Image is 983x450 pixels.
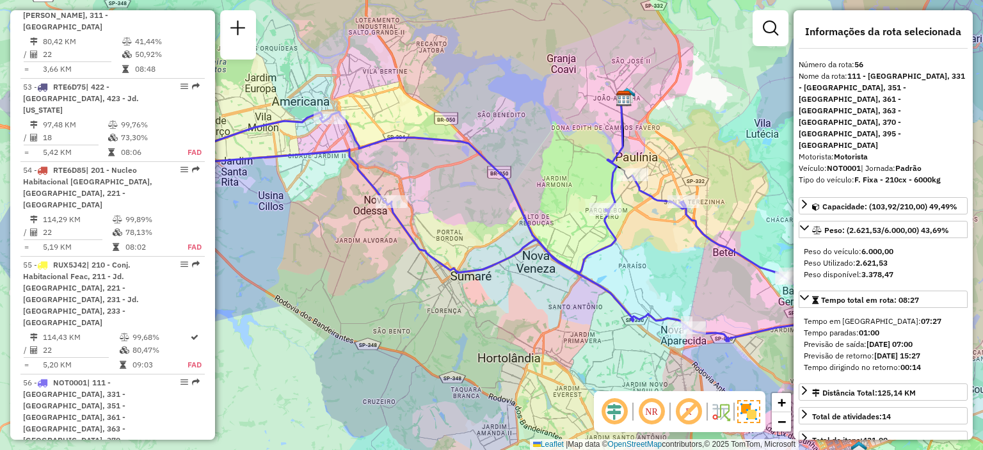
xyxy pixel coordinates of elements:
[42,241,112,253] td: 5,19 KM
[856,258,888,268] strong: 2.621,53
[804,269,963,280] div: Peso disponível:
[799,431,968,448] a: Total de itens:421,00
[812,435,888,446] div: Total de itens:
[799,174,968,186] div: Tipo do veículo:
[804,362,963,373] div: Tempo dirigindo no retorno:
[42,48,122,61] td: 22
[23,358,29,371] td: =
[53,82,86,92] span: RTE6D75
[122,38,132,45] i: % de utilização do peso
[180,83,188,90] em: Opções
[30,134,38,141] i: Total de Atividades
[608,440,662,449] a: OpenStreetMap
[799,163,968,174] div: Veículo:
[804,257,963,269] div: Peso Utilizado:
[125,226,175,239] td: 78,13%
[42,146,108,159] td: 5,42 KM
[737,400,760,423] img: Exibir/Ocultar setores
[827,163,861,173] strong: NOT0001
[778,414,786,430] span: −
[799,291,968,308] a: Tempo total em rota: 08:27
[812,412,891,421] span: Total de atividades:
[23,241,29,253] td: =
[173,146,202,159] td: FAD
[861,163,922,173] span: | Jornada:
[533,440,564,449] a: Leaflet
[854,175,941,184] strong: F. Fixa - 210cx - 6000kg
[804,246,893,256] span: Peso do veículo:
[42,358,119,371] td: 5,20 KM
[861,246,893,256] strong: 6.000,00
[804,339,963,350] div: Previsão de saída:
[180,166,188,173] em: Opções
[834,152,868,161] strong: Motorista
[799,197,968,214] a: Capacidade: (103,92/210,00) 49,49%
[799,71,965,150] strong: 111 - [GEOGRAPHIC_DATA], 331 - [GEOGRAPHIC_DATA], 351 - [GEOGRAPHIC_DATA], 361 - [GEOGRAPHIC_DATA...
[192,83,200,90] em: Rota exportada
[192,378,200,386] em: Rota exportada
[132,344,187,357] td: 80,47%
[867,339,913,349] strong: [DATE] 07:00
[42,63,122,76] td: 3,66 KM
[804,316,963,327] div: Tempo em [GEOGRAPHIC_DATA]:
[180,261,188,268] em: Opções
[30,51,38,58] i: Total de Atividades
[42,331,119,344] td: 114,43 KM
[42,131,108,144] td: 18
[799,59,968,70] div: Número da rota:
[23,63,29,76] td: =
[175,241,202,253] td: FAD
[122,51,132,58] i: % de utilização da cubagem
[673,396,704,427] span: Exibir rótulo
[191,333,198,341] i: Rota otimizada
[108,121,118,129] i: % de utilização do peso
[821,295,919,305] span: Tempo total em rota: 08:27
[710,401,731,422] img: Fluxo de ruas
[799,383,968,401] a: Distância Total:125,14 KM
[772,393,791,412] a: Zoom in
[53,260,86,269] span: RUX5J42
[566,440,568,449] span: |
[225,15,251,44] a: Nova sessão e pesquisa
[804,327,963,339] div: Tempo paradas:
[900,362,921,372] strong: 00:14
[877,388,916,398] span: 125,14 KM
[53,165,86,175] span: RTE6D85
[23,165,152,209] span: | 201 - Nucleo Habitacional [GEOGRAPHIC_DATA], [GEOGRAPHIC_DATA], 221 - [GEOGRAPHIC_DATA]
[132,358,187,371] td: 09:03
[30,333,38,341] i: Distância Total
[799,241,968,285] div: Peso: (2.621,53/6.000,00) 43,69%
[23,344,29,357] td: /
[799,407,968,424] a: Total de atividades:14
[636,396,667,427] span: Ocultar NR
[599,396,630,427] span: Ocultar deslocamento
[30,346,38,354] i: Total de Atividades
[758,15,783,41] a: Exibir filtros
[799,151,968,163] div: Motorista:
[799,310,968,378] div: Tempo total em rota: 08:27
[42,35,122,48] td: 80,42 KM
[30,229,38,236] i: Total de Atividades
[192,166,200,173] em: Rota exportada
[859,328,879,337] strong: 01:00
[799,221,968,238] a: Peso: (2.621,53/6.000,00) 43,69%
[30,121,38,129] i: Distância Total
[192,261,200,268] em: Rota exportada
[120,146,173,159] td: 08:06
[42,213,112,226] td: 114,29 KM
[113,216,122,223] i: % de utilização do peso
[824,225,949,235] span: Peso: (2.621,53/6.000,00) 43,69%
[854,60,863,69] strong: 56
[108,149,115,156] i: Tempo total em rota
[799,70,968,151] div: Nome da rota:
[108,134,118,141] i: % de utilização da cubagem
[530,439,799,450] div: Map data © contributors,© 2025 TomTom, Microsoft
[42,118,108,131] td: 97,48 KM
[120,333,129,341] i: % de utilização do peso
[30,216,38,223] i: Distância Total
[134,63,199,76] td: 08:48
[804,350,963,362] div: Previsão de retorno:
[23,48,29,61] td: /
[23,146,29,159] td: =
[874,351,920,360] strong: [DATE] 15:27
